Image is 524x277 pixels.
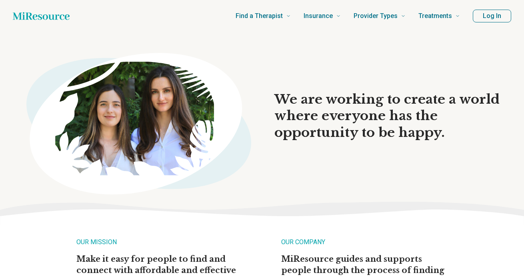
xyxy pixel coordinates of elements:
[281,237,448,253] h2: OUR COMPANY
[354,10,398,22] span: Provider Types
[13,8,70,24] a: Home page
[76,237,243,253] h2: OUR MISSION
[473,10,511,22] button: Log In
[418,10,452,22] span: Treatments
[236,10,283,22] span: Find a Therapist
[274,91,511,141] h1: We are working to create a world where everyone has the opportunity to be happy.
[304,10,333,22] span: Insurance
